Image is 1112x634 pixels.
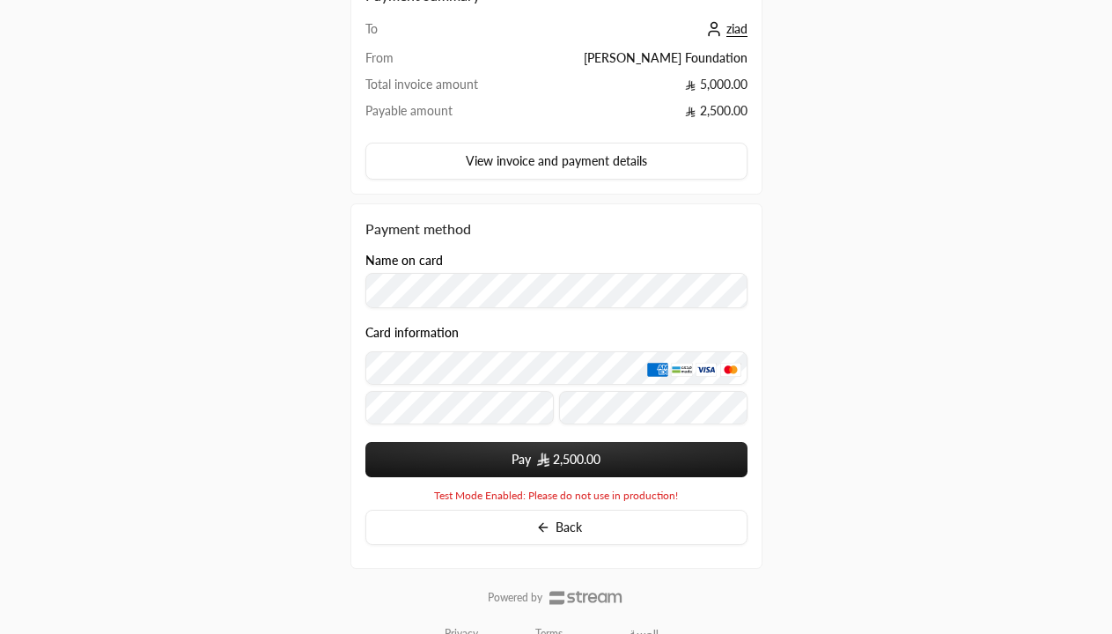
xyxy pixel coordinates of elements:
[726,21,747,37] span: ziad
[647,362,668,376] img: AMEX
[696,362,717,376] img: Visa
[520,76,747,102] td: 5,000.00
[365,76,521,102] td: Total invoice amount
[365,351,747,385] input: Credit Card
[556,521,582,534] span: Back
[434,489,678,503] span: Test Mode Enabled: Please do not use in production!
[488,591,542,605] p: Powered by
[720,362,741,376] img: MasterCard
[365,20,521,49] td: To
[365,49,521,76] td: From
[671,362,692,376] img: MADA
[365,254,443,268] label: Name on card
[365,391,554,424] input: Expiry date
[365,254,747,309] div: Name on card
[520,49,747,76] td: [PERSON_NAME] Foundation
[537,453,549,467] img: SAR
[365,442,747,477] button: Pay SAR2,500.00
[365,143,747,180] button: View invoice and payment details
[365,510,747,545] button: Back
[520,102,747,129] td: 2,500.00
[365,326,747,431] div: Card information
[553,451,600,468] span: 2,500.00
[365,218,747,240] div: Payment method
[559,391,747,424] input: CVC
[365,326,459,340] legend: Card information
[365,102,521,129] td: Payable amount
[702,21,747,36] a: ziad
